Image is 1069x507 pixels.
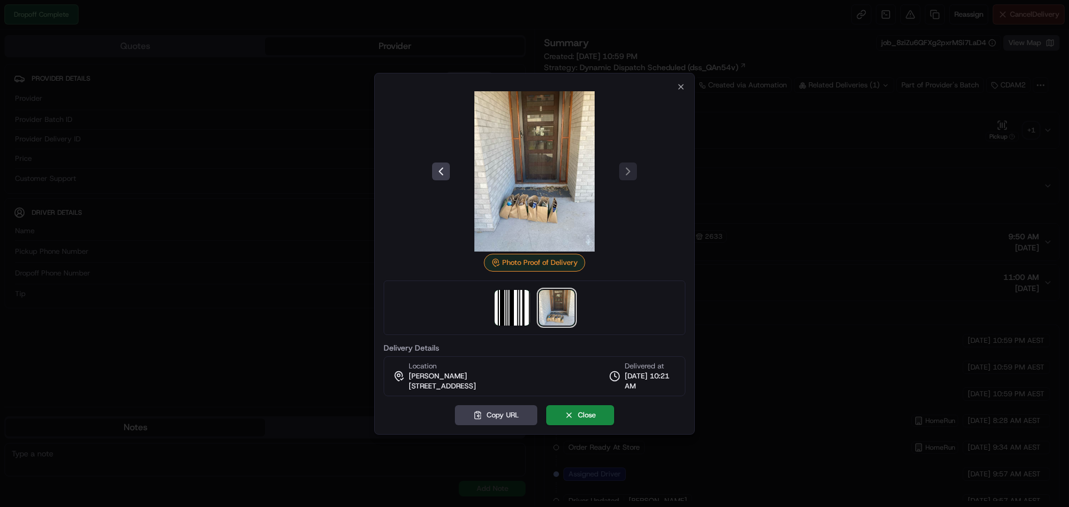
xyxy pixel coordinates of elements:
[625,361,676,371] span: Delivered at
[384,344,685,352] label: Delivery Details
[454,91,615,252] img: photo_proof_of_delivery image
[546,405,614,425] button: Close
[409,381,476,391] span: [STREET_ADDRESS]
[409,361,437,371] span: Location
[625,371,676,391] span: [DATE] 10:21 AM
[539,290,575,326] img: photo_proof_of_delivery image
[409,371,467,381] span: [PERSON_NAME]
[494,290,530,326] img: barcode_scan_on_pickup image
[484,254,585,272] div: Photo Proof of Delivery
[455,405,537,425] button: Copy URL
